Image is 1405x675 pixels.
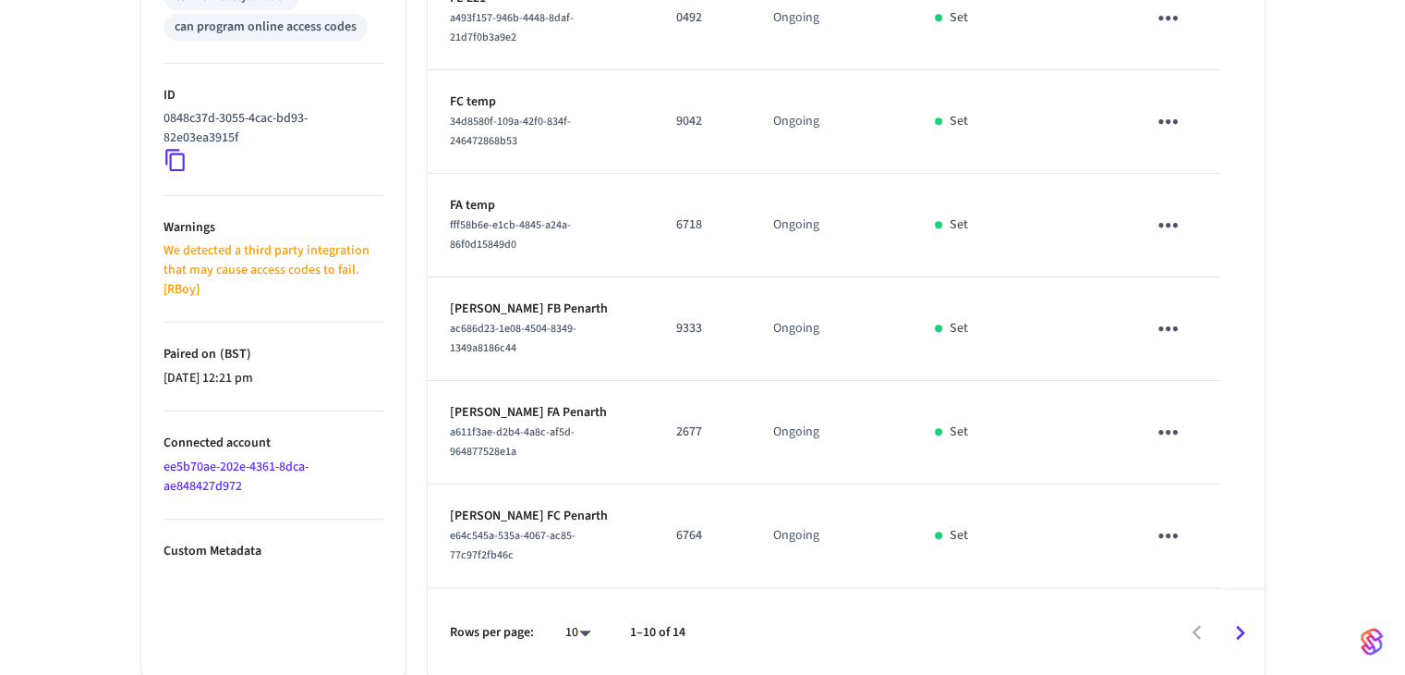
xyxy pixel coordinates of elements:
[450,403,632,423] p: [PERSON_NAME] FA Penarth
[676,8,729,28] p: 0492
[630,623,685,643] p: 1–10 of 14
[556,620,600,646] div: 10
[751,277,914,381] td: Ongoing
[950,215,968,235] p: Set
[751,70,914,174] td: Ongoing
[450,623,534,643] p: Rows per page:
[164,458,309,496] a: ee5b70ae-202e-4361-8dca-ae848427d972
[175,18,357,37] div: can program online access codes
[751,381,914,485] td: Ongoing
[164,542,383,561] p: Custom Metadata
[164,345,383,364] p: Paired on
[164,434,383,453] p: Connected account
[751,174,914,277] td: Ongoing
[450,114,571,149] span: 34d8580f-109a-42f0-834f-246472868b53
[450,424,575,460] span: a611f3ae-d2b4-4a8c-af5d-964877528e1a
[450,92,632,112] p: FC temp
[164,369,383,388] p: [DATE] 12:21 pm
[676,319,729,338] p: 9333
[950,8,968,28] p: Set
[450,10,574,45] span: a493f157-946b-4448-8daf-21d7f0b3a9e2
[450,321,576,356] span: ac686d23-1e08-4504-8349-1349a8186c44
[676,526,729,546] p: 6764
[450,507,632,526] p: [PERSON_NAME] FC Penarth
[164,86,383,105] p: ID
[751,485,914,588] td: Ongoing
[676,112,729,131] p: 9042
[450,196,632,215] p: FA temp
[1218,611,1262,655] button: Go to next page
[950,526,968,546] p: Set
[216,345,251,363] span: ( BST )
[950,423,968,442] p: Set
[164,241,383,300] p: We detected a third party integration that may cause access codes to fail. [RBoy]
[950,319,968,338] p: Set
[950,112,968,131] p: Set
[164,218,383,238] p: Warnings
[676,215,729,235] p: 6718
[164,109,376,148] p: 0848c37d-3055-4cac-bd93-82e03ea3915f
[676,423,729,442] p: 2677
[450,528,575,563] span: e64c545a-535a-4067-ac85-77c97f2fb46c
[450,300,632,319] p: [PERSON_NAME] FB Penarth
[1361,627,1383,657] img: SeamLogoGradient.69752ec5.svg
[450,217,571,252] span: fff58b6e-e1cb-4845-a24a-86f0d15849d0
